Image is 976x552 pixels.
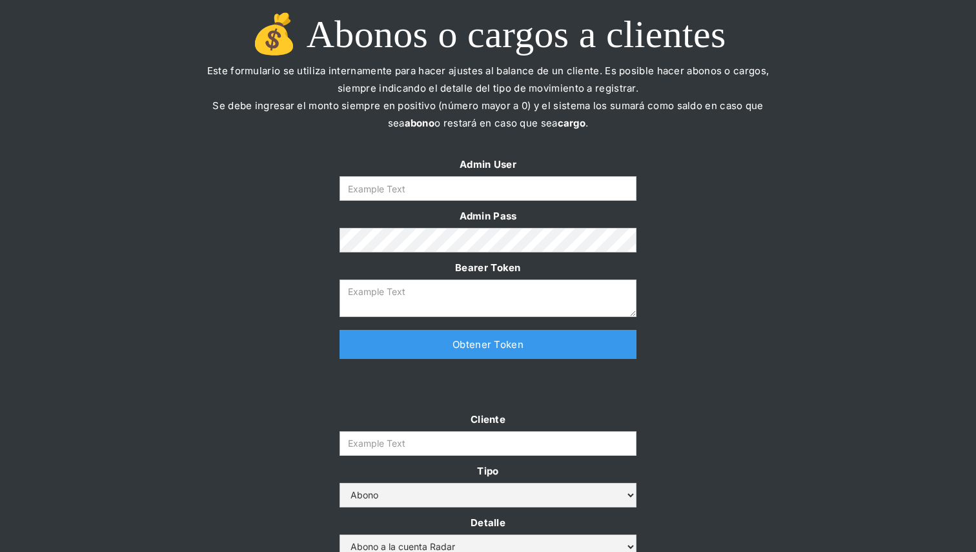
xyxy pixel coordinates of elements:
strong: abono [405,117,435,129]
p: Este formulario se utiliza internamente para hacer ajustes al balance de un cliente. Es posible h... [198,62,778,149]
input: Example Text [340,176,636,201]
a: Obtener Token [340,330,636,359]
label: Bearer Token [340,259,636,276]
label: Tipo [340,462,636,480]
label: Admin User [340,156,636,173]
label: Admin Pass [340,207,636,225]
form: Form [340,156,636,317]
strong: cargo [558,117,586,129]
h1: 💰 Abonos o cargos a clientes [198,13,778,56]
label: Cliente [340,411,636,428]
label: Detalle [340,514,636,531]
input: Example Text [340,431,636,456]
